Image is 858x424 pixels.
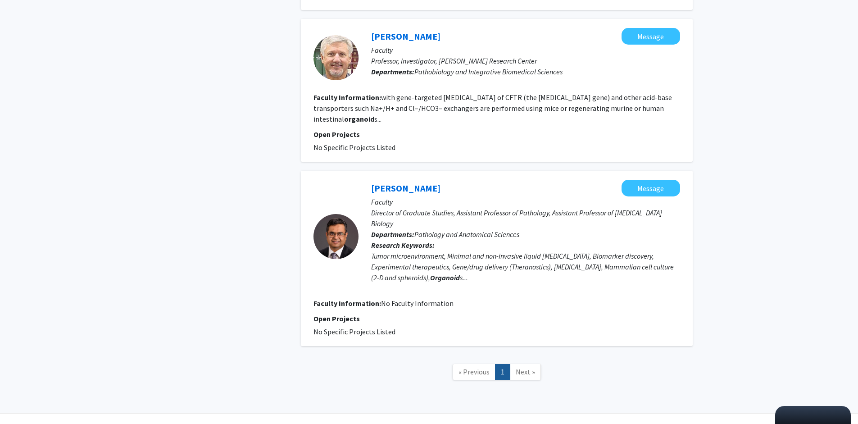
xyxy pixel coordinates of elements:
[414,230,519,239] span: Pathology and Anatomical Sciences
[313,129,680,140] p: Open Projects
[7,383,38,417] iframe: Chat
[371,207,680,229] p: Director of Graduate Studies, Assistant Professor of Pathology, Assistant Professor of [MEDICAL_D...
[313,93,672,123] fg-read-more: with gene-targeted [MEDICAL_DATA] of CFTR (the [MEDICAL_DATA] gene) and other acid-base transport...
[453,364,495,380] a: Previous Page
[622,28,680,45] button: Message Lane Clarke
[495,364,510,380] a: 1
[371,31,440,42] a: [PERSON_NAME]
[313,299,381,308] b: Faculty Information:
[301,355,693,392] nav: Page navigation
[371,182,440,194] a: [PERSON_NAME]
[313,93,381,102] b: Faculty Information:
[510,364,541,380] a: Next Page
[371,196,680,207] p: Faculty
[516,367,535,376] span: Next »
[371,67,414,76] b: Departments:
[313,327,395,336] span: No Specific Projects Listed
[371,230,414,239] b: Departments:
[371,241,435,250] b: Research Keywords:
[313,143,395,152] span: No Specific Projects Listed
[459,367,490,376] span: « Previous
[622,180,680,196] button: Message Akhil Srivastava
[371,55,680,66] p: Professor, Investigator, [PERSON_NAME] Research Center
[313,313,680,324] p: Open Projects
[414,67,563,76] span: Pathobiology and Integrative Biomedical Sciences
[371,251,680,283] div: Tumor microenvironment, Minimal and non-invasive liquid [MEDICAL_DATA], Biomarker discovery, Expe...
[371,45,680,55] p: Faculty
[430,273,460,282] b: Organoid
[381,299,454,308] span: No Faculty Information
[344,114,374,123] b: organoid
